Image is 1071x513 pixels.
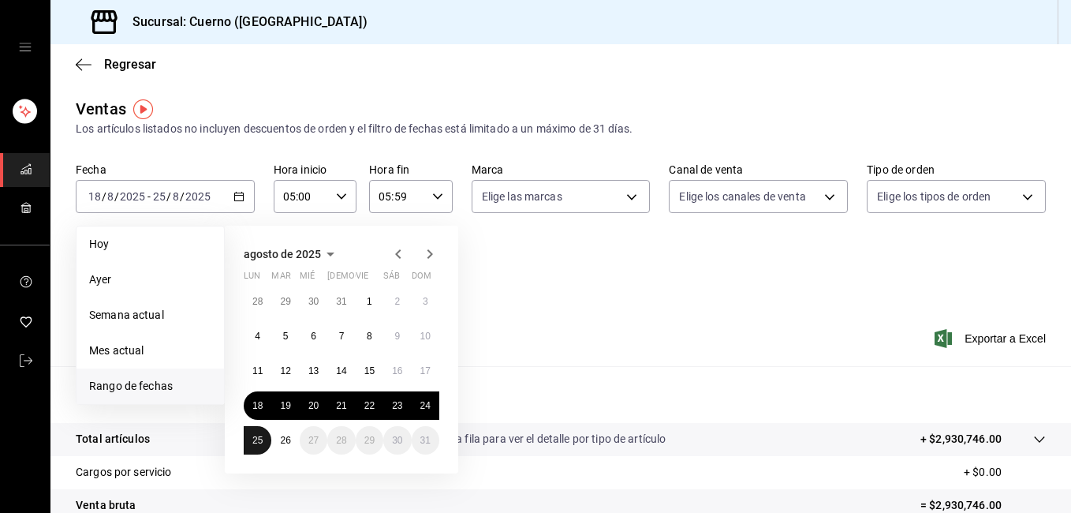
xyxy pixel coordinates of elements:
abbr: 31 de julio de 2025 [336,296,346,307]
abbr: 13 de agosto de 2025 [308,365,319,376]
button: 13 de agosto de 2025 [300,357,327,385]
abbr: 21 de agosto de 2025 [336,400,346,411]
abbr: 27 de agosto de 2025 [308,435,319,446]
button: 10 de agosto de 2025 [412,322,439,350]
label: Marca [472,164,651,175]
button: 29 de julio de 2025 [271,287,299,316]
span: agosto de 2025 [244,248,321,260]
abbr: 10 de agosto de 2025 [420,331,431,342]
button: 25 de agosto de 2025 [244,426,271,455]
abbr: 16 de agosto de 2025 [392,365,402,376]
abbr: 31 de agosto de 2025 [420,435,431,446]
div: Los artículos listados no incluyen descuentos de orden y el filtro de fechas está limitado a un m... [76,121,1046,137]
h3: Sucursal: Cuerno ([GEOGRAPHIC_DATA]) [120,13,368,32]
abbr: 1 de agosto de 2025 [367,296,372,307]
button: 5 de agosto de 2025 [271,322,299,350]
button: 7 de agosto de 2025 [327,322,355,350]
abbr: lunes [244,271,260,287]
abbr: 28 de agosto de 2025 [336,435,346,446]
abbr: 30 de julio de 2025 [308,296,319,307]
abbr: 22 de agosto de 2025 [364,400,375,411]
button: agosto de 2025 [244,245,340,264]
button: 16 de agosto de 2025 [383,357,411,385]
button: 27 de agosto de 2025 [300,426,327,455]
button: Regresar [76,57,156,72]
p: Resumen [76,385,1046,404]
abbr: domingo [412,271,431,287]
span: / [180,190,185,203]
abbr: 17 de agosto de 2025 [420,365,431,376]
abbr: 12 de agosto de 2025 [280,365,290,376]
abbr: miércoles [300,271,315,287]
abbr: 9 de agosto de 2025 [394,331,400,342]
button: 2 de agosto de 2025 [383,287,411,316]
abbr: 18 de agosto de 2025 [252,400,263,411]
input: ---- [185,190,211,203]
div: Ventas [76,97,126,121]
img: Tooltip marker [133,99,153,119]
button: 31 de agosto de 2025 [412,426,439,455]
abbr: 6 de agosto de 2025 [311,331,316,342]
button: 11 de agosto de 2025 [244,357,271,385]
abbr: sábado [383,271,400,287]
button: 23 de agosto de 2025 [383,391,411,420]
span: / [114,190,119,203]
button: 18 de agosto de 2025 [244,391,271,420]
button: 28 de julio de 2025 [244,287,271,316]
abbr: 20 de agosto de 2025 [308,400,319,411]
button: 19 de agosto de 2025 [271,391,299,420]
abbr: jueves [327,271,420,287]
button: 29 de agosto de 2025 [356,426,383,455]
button: Exportar a Excel [938,329,1046,348]
button: 17 de agosto de 2025 [412,357,439,385]
button: 30 de agosto de 2025 [383,426,411,455]
abbr: 8 de agosto de 2025 [367,331,372,342]
abbr: 23 de agosto de 2025 [392,400,402,411]
abbr: 24 de agosto de 2025 [420,400,431,411]
p: + $0.00 [964,464,1046,481]
input: -- [106,190,114,203]
abbr: 30 de agosto de 2025 [392,435,402,446]
button: 20 de agosto de 2025 [300,391,327,420]
abbr: 28 de julio de 2025 [252,296,263,307]
abbr: 15 de agosto de 2025 [364,365,375,376]
span: Regresar [104,57,156,72]
button: 4 de agosto de 2025 [244,322,271,350]
span: / [166,190,171,203]
button: 3 de agosto de 2025 [412,287,439,316]
button: 21 de agosto de 2025 [327,391,355,420]
abbr: martes [271,271,290,287]
button: 6 de agosto de 2025 [300,322,327,350]
abbr: 26 de agosto de 2025 [280,435,290,446]
span: - [147,190,151,203]
p: + $2,930,746.00 [920,431,1002,447]
input: -- [88,190,102,203]
abbr: 14 de agosto de 2025 [336,365,346,376]
abbr: 5 de agosto de 2025 [283,331,289,342]
button: 24 de agosto de 2025 [412,391,439,420]
button: 8 de agosto de 2025 [356,322,383,350]
label: Hora inicio [274,164,356,175]
button: 28 de agosto de 2025 [327,426,355,455]
input: -- [152,190,166,203]
span: Ayer [89,271,211,288]
abbr: 11 de agosto de 2025 [252,365,263,376]
p: Da clic en la fila para ver el detalle por tipo de artículo [405,431,666,447]
label: Fecha [76,164,255,175]
span: Mes actual [89,343,211,359]
abbr: 29 de julio de 2025 [280,296,290,307]
p: Total artículos [76,431,150,447]
abbr: viernes [356,271,368,287]
button: 9 de agosto de 2025 [383,322,411,350]
button: 1 de agosto de 2025 [356,287,383,316]
span: Semana actual [89,307,211,324]
button: 30 de julio de 2025 [300,287,327,316]
button: 31 de julio de 2025 [327,287,355,316]
p: Cargos por servicio [76,464,172,481]
button: 14 de agosto de 2025 [327,357,355,385]
span: Elige los tipos de orden [877,189,991,204]
abbr: 25 de agosto de 2025 [252,435,263,446]
span: Elige las marcas [482,189,562,204]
